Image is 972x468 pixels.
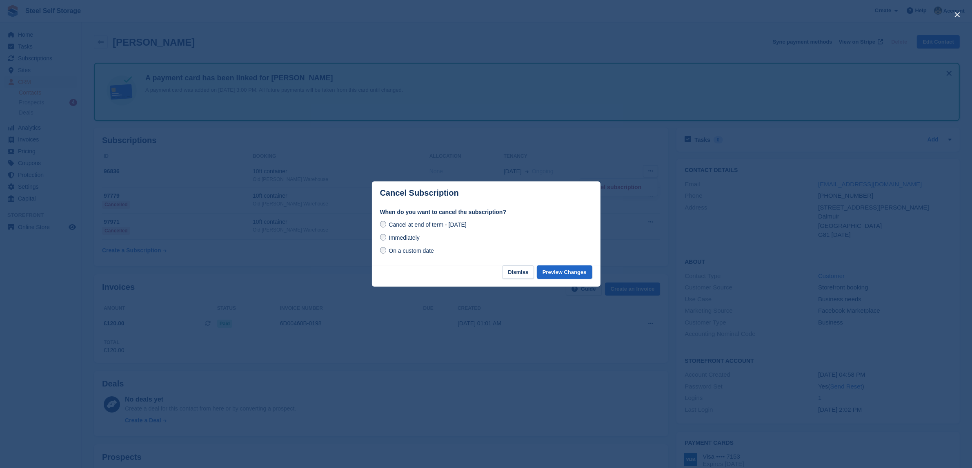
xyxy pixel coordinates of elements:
[380,247,387,254] input: On a custom date
[951,8,964,21] button: close
[389,234,419,241] span: Immediately
[389,221,466,228] span: Cancel at end of term - [DATE]
[380,221,387,227] input: Cancel at end of term - [DATE]
[502,265,534,279] button: Dismiss
[380,208,592,216] label: When do you want to cancel the subscription?
[537,265,592,279] button: Preview Changes
[380,234,387,241] input: Immediately
[380,188,459,198] p: Cancel Subscription
[389,247,434,254] span: On a custom date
